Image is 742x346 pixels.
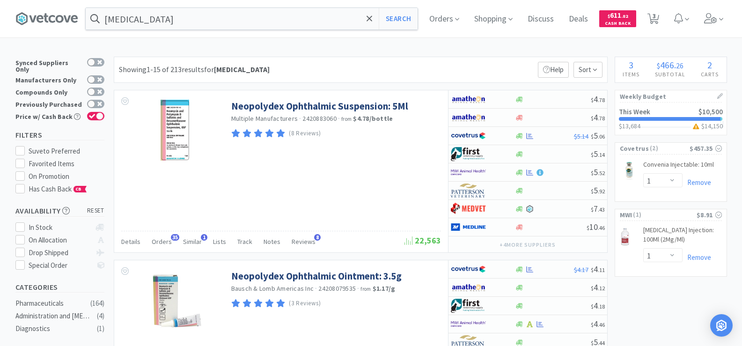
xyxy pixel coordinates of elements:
img: 67d67680309e4a0bb49a5ff0391dcc42_6.png [451,299,486,313]
span: 4 [591,282,605,293]
div: Favorited Items [29,158,104,169]
img: 77fca1acd8b6420a9015268ca798ef17_1.png [451,262,486,276]
a: Remove [683,178,711,187]
span: $4.17 [574,265,588,274]
button: +4more suppliers [495,238,560,251]
div: Compounds Only [15,88,82,96]
span: . 92 [598,188,605,195]
h4: Carts [693,70,727,79]
div: Previously Purchased [15,100,82,108]
img: 126e9820fa5a4e5f82f2a274b3141dd9_6479.png [620,228,631,246]
span: $ [591,266,594,273]
span: 4 [591,94,605,104]
span: Covetrus [620,143,649,154]
div: Synced Suppliers Only [15,58,82,73]
input: Search by item, sku, manufacturer, ingredient, size... [86,8,418,29]
span: . 78 [598,96,605,103]
span: $ [591,206,594,213]
span: 4 [591,300,605,311]
span: $ [591,133,594,140]
h4: Subtotal [647,70,693,79]
span: Orders [152,237,172,246]
img: 3331a67d23dc422aa21b1ec98afbf632_11.png [451,280,486,294]
span: 466 [660,59,674,71]
span: . 78 [598,115,605,122]
span: ( 1 ) [632,210,697,220]
span: from [360,286,371,292]
p: Help [538,62,569,78]
span: 4 [591,264,605,274]
span: 5 [591,167,605,177]
img: 67d67680309e4a0bb49a5ff0391dcc42_6.png [451,147,486,161]
span: 5 [591,185,605,196]
span: . 11 [598,266,605,273]
div: Suveto Preferred [29,146,104,157]
p: (8 Reviews) [289,129,321,139]
span: Sort [573,62,602,78]
img: f6b2451649754179b5b4e0c70c3f7cb0_2.png [451,165,486,179]
span: 10 [587,221,605,232]
a: 3 [644,16,663,24]
span: . 12 [598,285,605,292]
span: . 46 [598,224,605,231]
a: Discuss [524,15,558,23]
a: $611.82Cash Back [599,6,636,31]
span: $ [591,321,594,328]
span: 8 [314,234,321,241]
img: 3331a67d23dc422aa21b1ec98afbf632_11.png [451,92,486,106]
span: 14,150 [705,122,723,130]
p: (3 Reviews) [289,299,321,309]
span: $ [591,285,594,292]
span: $ [657,61,660,70]
span: 3 [629,59,633,71]
img: 71a4cd658fdd4a2c9c3bef0255271e23_142224.png [620,161,639,180]
span: . 14 [598,151,605,158]
span: 4 [591,112,605,123]
button: Search [379,8,418,29]
span: $ [591,169,594,177]
span: reset [87,206,104,216]
h3: $ [691,123,723,129]
img: f5e969b455434c6296c6d81ef179fa71_3.png [451,184,486,198]
div: . [647,60,693,70]
span: $ [591,115,594,122]
div: In Stock [29,222,91,233]
span: Track [237,237,252,246]
h4: Items [615,70,647,79]
div: Price w/ Cash Back [15,112,82,120]
h5: Filters [15,130,104,140]
div: Showing 1-15 of 213 results [119,64,270,76]
span: . 06 [598,133,605,140]
span: Has Cash Back [29,184,87,193]
span: . 46 [598,321,605,328]
span: 2 [707,59,712,71]
span: 5 [591,130,605,141]
span: from [341,116,352,122]
span: · [315,284,317,293]
a: Convenia Injectable: 10ml [643,160,714,173]
span: . 82 [621,13,628,19]
span: $ [591,303,594,310]
span: $ [591,96,594,103]
img: 3331a67d23dc422aa21b1ec98afbf632_11.png [451,110,486,125]
span: CB [74,186,83,192]
span: . 43 [598,206,605,213]
span: for [204,65,270,74]
div: On Allocation [29,235,91,246]
a: [MEDICAL_DATA] Injection: 100Ml (2Mg/Ml) [643,226,722,248]
span: · [357,284,359,293]
span: ( 2 ) [649,144,690,153]
span: $ [591,151,594,158]
span: $ [587,224,589,231]
img: 77fca1acd8b6420a9015268ca798ef17_1.png [451,129,486,143]
a: Remove [683,253,711,262]
span: MWI [620,210,632,220]
span: 35 [171,234,179,241]
div: ( 4 ) [97,310,104,322]
a: Neopolydex Ophthalmic Suspension: 5Ml [231,100,408,112]
h5: Categories [15,282,104,293]
span: 1 [201,234,207,241]
span: Similar [183,237,202,246]
span: 611 [608,11,628,20]
span: $ [608,13,610,19]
